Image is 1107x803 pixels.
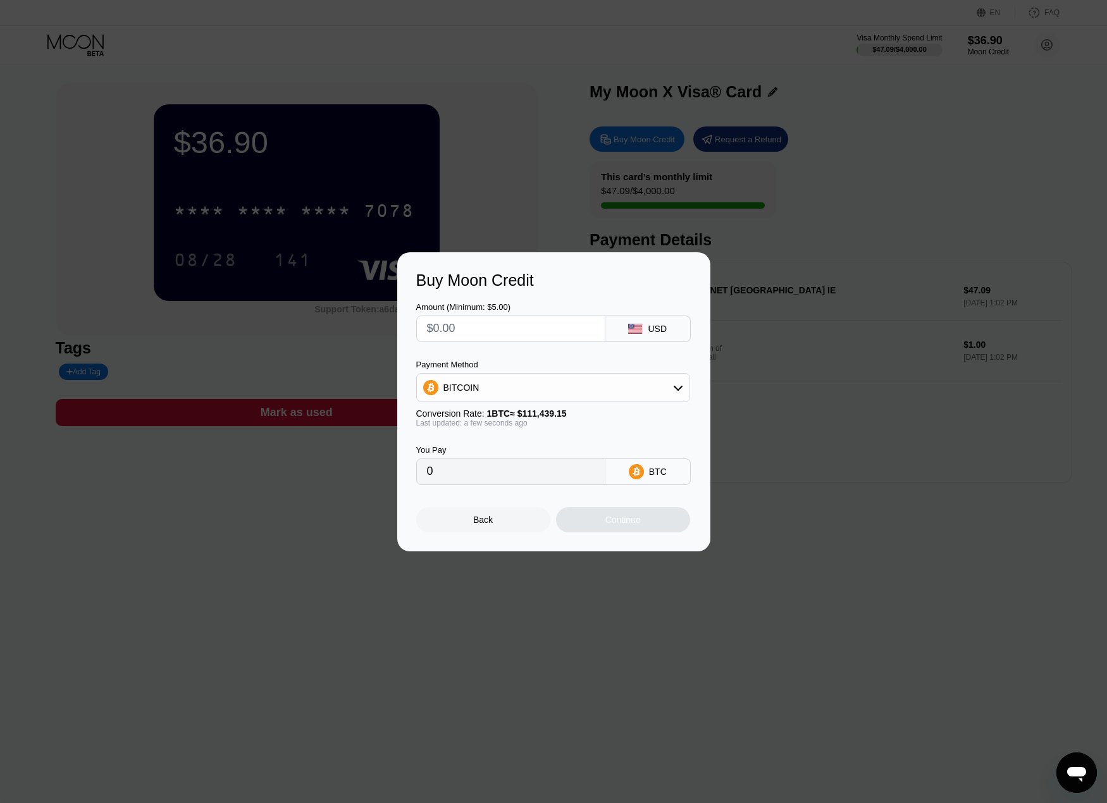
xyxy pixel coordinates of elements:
div: Last updated: a few seconds ago [416,419,690,427]
div: Conversion Rate: [416,408,690,419]
input: $0.00 [427,316,595,341]
div: Back [416,507,550,532]
div: BTC [649,467,667,477]
div: USD [648,324,667,334]
div: BITCOIN [443,383,479,393]
div: You Pay [416,445,605,455]
div: Payment Method [416,360,690,369]
span: 1 BTC ≈ $111,439.15 [487,408,567,419]
div: Back [473,515,493,525]
div: Buy Moon Credit [416,271,691,290]
div: Amount (Minimum: $5.00) [416,302,605,312]
div: BITCOIN [417,375,690,400]
iframe: Button to launch messaging window [1056,752,1097,793]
